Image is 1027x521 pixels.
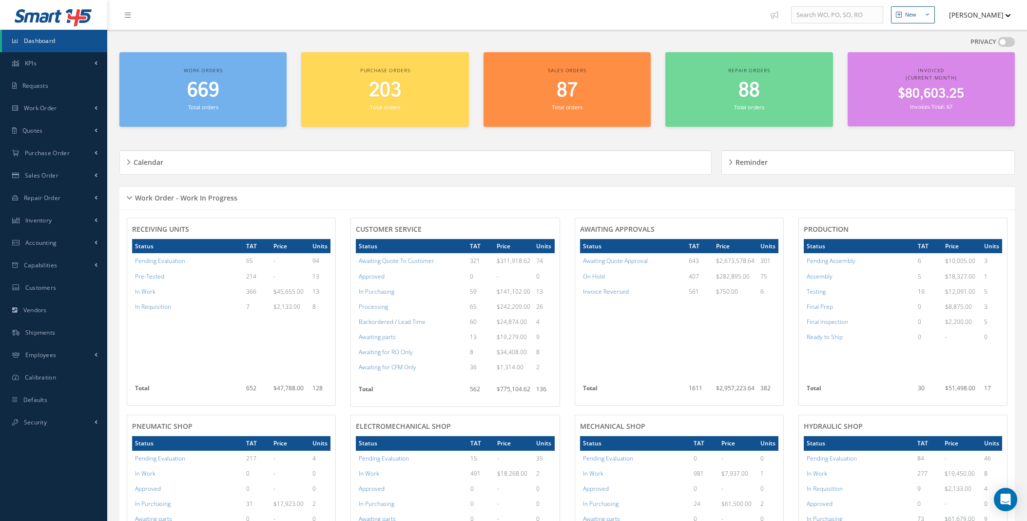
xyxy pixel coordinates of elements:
[945,469,975,478] span: $19,450.00
[25,373,56,381] span: Calibration
[359,272,385,281] a: Approved
[25,59,37,67] span: KPIs
[757,253,778,268] td: 301
[467,496,495,511] td: 0
[467,466,495,481] td: 491
[580,239,686,253] th: Status
[914,496,942,511] td: 0
[135,484,161,493] a: Approved
[915,253,942,268] td: 6
[187,77,219,104] span: 669
[915,381,942,401] td: 30
[135,287,155,296] a: In Work
[533,269,554,284] td: 0
[791,6,883,24] input: Search WO, PO, SO, RO
[359,348,413,356] a: Awaiting for RO Only
[945,484,971,493] span: $2,133.00
[686,381,713,401] td: 1611
[22,81,48,90] span: Requests
[718,436,757,450] th: Price
[807,484,843,493] a: In Requisition
[665,52,833,127] a: Repair orders 88 Total orders
[981,284,1002,299] td: 5
[310,481,330,496] td: 0
[716,272,750,281] span: $282,895.00
[757,466,778,481] td: 1
[533,329,554,344] td: 9
[981,269,1002,284] td: 1
[807,272,833,281] a: Assembly
[918,67,944,74] span: Invoiced
[273,257,275,265] span: -
[467,360,494,375] td: 36
[243,284,271,299] td: 366
[22,126,43,135] span: Quotes
[713,239,757,253] th: Price
[135,500,171,508] a: In Purchasing
[583,469,603,478] a: In Work
[243,239,271,253] th: TAT
[467,239,494,253] th: TAT
[981,466,1002,481] td: 8
[310,299,330,314] td: 8
[359,333,396,341] a: Awaiting parts
[497,318,527,326] span: $24,874.00
[467,451,495,466] td: 15
[557,77,578,104] span: 87
[273,384,304,392] span: $47,788.00
[898,84,964,103] span: $80,603.25
[467,344,494,360] td: 8
[271,239,310,253] th: Price
[942,436,981,450] th: Price
[804,381,915,401] th: Total
[24,104,57,112] span: Work Order
[273,272,275,281] span: -
[132,381,243,401] th: Total
[135,272,164,281] a: Pre-Tested
[552,103,582,111] small: Total orders
[533,253,554,268] td: 74
[910,103,952,110] small: Invoices Total: 67
[533,496,554,511] td: 0
[359,257,434,265] a: Awaiting Quote To Customer
[906,74,957,81] span: (Current Month)
[981,239,1002,253] th: Units
[310,496,330,511] td: 2
[807,257,855,265] a: Pending Assembly
[738,77,760,104] span: 88
[135,469,155,478] a: In Work
[359,287,394,296] a: In Purchasing
[132,225,330,234] h4: RECEIVING UNITS
[533,284,554,299] td: 13
[131,155,163,167] h5: Calendar
[716,287,738,296] span: $750.00
[945,302,972,311] span: $8,875.00
[132,239,243,253] th: Status
[135,454,185,462] a: Pending Evaluation
[497,385,530,393] span: $775,104.62
[691,466,718,481] td: 981
[807,500,833,508] a: Approved
[915,284,942,299] td: 19
[467,314,494,329] td: 60
[25,149,70,157] span: Purchase Order
[467,436,495,450] th: TAT
[981,381,1002,401] td: 17
[494,436,533,450] th: Price
[369,77,401,104] span: 203
[271,436,310,450] th: Price
[914,466,942,481] td: 277
[721,454,723,462] span: -
[848,52,1015,126] a: Invoiced (Current Month) $80,603.25 Invoices Total: 67
[25,216,52,224] span: Inventory
[981,496,1002,511] td: 0
[915,239,942,253] th: TAT
[757,284,778,299] td: 6
[945,384,975,392] span: $51,498.00
[243,451,271,466] td: 217
[497,302,530,311] span: $242,209.00
[273,454,275,462] span: -
[583,500,619,508] a: In Purchasing
[533,239,554,253] th: Units
[533,436,554,450] th: Units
